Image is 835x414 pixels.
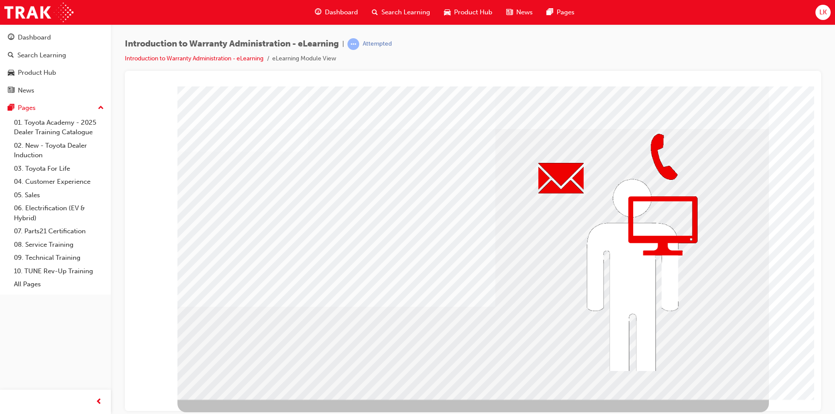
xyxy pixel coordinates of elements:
a: Product Hub [3,65,107,81]
a: 09. Technical Training [10,251,107,265]
span: search-icon [372,7,378,18]
li: eLearning Module View [272,54,336,64]
div: Dashboard [18,33,51,43]
a: 01. Toyota Academy - 2025 Dealer Training Catalogue [10,116,107,139]
a: news-iconNews [499,3,540,21]
a: Search Learning [3,47,107,63]
span: search-icon [8,52,14,60]
button: Pages [3,100,107,116]
span: car-icon [8,69,14,77]
a: 08. Service Training [10,238,107,252]
span: Pages [557,7,574,17]
a: 06. Electrification (EV & Hybrid) [10,202,107,225]
button: LK [815,5,831,20]
div: Pages [18,103,36,113]
span: Search Learning [381,7,430,17]
span: pages-icon [547,7,553,18]
a: Dashboard [3,30,107,46]
span: pages-icon [8,104,14,112]
span: Product Hub [454,7,492,17]
a: 04. Customer Experience [10,175,107,189]
a: search-iconSearch Learning [365,3,437,21]
button: DashboardSearch LearningProduct HubNews [3,28,107,100]
span: news-icon [8,87,14,95]
a: 05. Sales [10,189,107,202]
span: guage-icon [315,7,321,18]
span: up-icon [98,103,104,114]
a: 10. TUNE Rev-Up Training [10,265,107,278]
div: Search Learning [17,50,66,60]
a: 03. Toyota For Life [10,162,107,176]
div: News [18,86,34,96]
span: LK [819,7,827,17]
a: guage-iconDashboard [308,3,365,21]
a: pages-iconPages [540,3,581,21]
span: learningRecordVerb_ATTEMPT-icon [347,38,359,50]
span: Introduction to Warranty Administration - eLearning [125,39,339,49]
a: News [3,83,107,99]
span: Dashboard [325,7,358,17]
span: News [516,7,533,17]
span: guage-icon [8,34,14,42]
div: Attempted [363,40,392,48]
div: Product Hub [18,68,56,78]
span: news-icon [506,7,513,18]
a: Introduction to Warranty Administration - eLearning [125,55,264,62]
a: 07. Parts21 Certification [10,225,107,238]
img: Trak [4,3,73,22]
a: All Pages [10,278,107,291]
span: car-icon [444,7,451,18]
a: car-iconProduct Hub [437,3,499,21]
span: prev-icon [96,397,102,407]
span: | [342,39,344,49]
a: 02. New - Toyota Dealer Induction [10,139,107,162]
